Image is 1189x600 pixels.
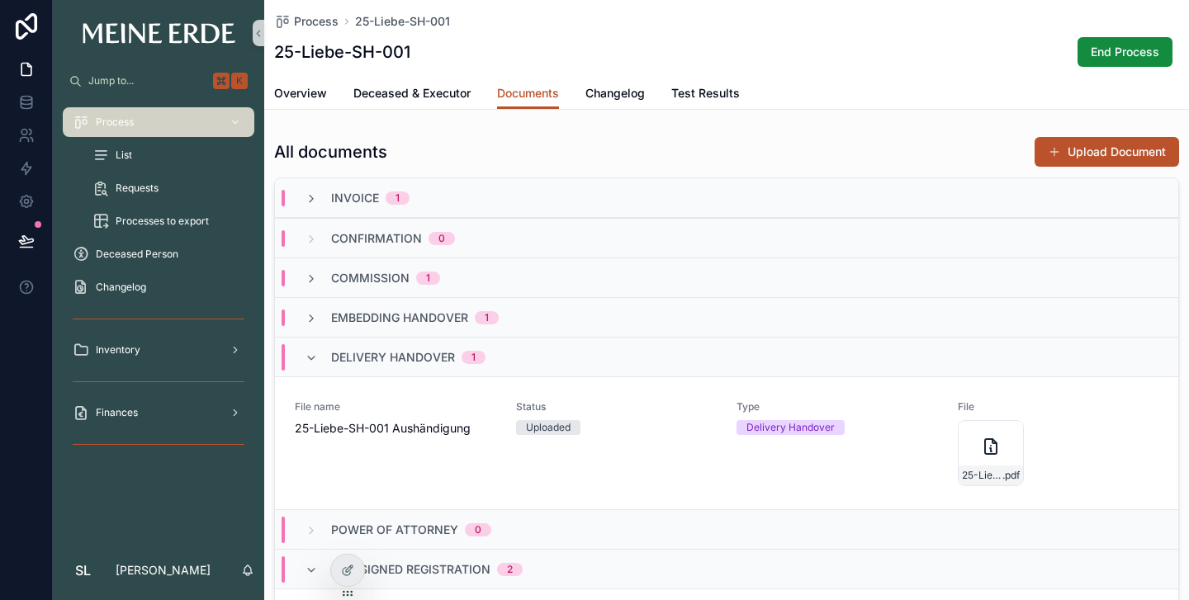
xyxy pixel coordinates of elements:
[53,96,264,479] div: scrollable content
[275,376,1178,509] a: File name25-Liebe-SH-001 AushändigungStatusUploadedTypeDelivery HandoverFile25-Liebe-SH-001-Ausha...
[274,85,327,102] span: Overview
[83,206,254,236] a: Processes to export
[63,239,254,269] a: Deceased Person
[355,13,450,30] a: 25-Liebe-SH-001
[507,563,513,576] div: 2
[671,85,740,102] span: Test Results
[497,78,559,110] a: Documents
[96,116,134,129] span: Process
[96,343,140,357] span: Inventory
[274,13,339,30] a: Process
[585,78,645,111] a: Changelog
[1078,37,1172,67] button: End Process
[353,85,471,102] span: Deceased & Executor
[233,74,246,87] span: K
[962,469,1002,482] span: 25-Liebe-SH-001-Aushändigungsbestätitung-Liebe-001
[295,400,496,413] span: File name
[83,23,235,44] img: App logo
[331,309,468,326] span: Embedding Handover
[294,13,339,30] span: Process
[516,400,718,413] span: Status
[63,107,254,137] a: Process
[63,335,254,365] a: Inventory
[1035,137,1179,167] button: Upload Document
[116,149,132,162] span: List
[83,140,254,170] a: List
[353,78,471,111] a: Deceased & Executor
[63,398,254,428] a: Finances
[526,420,571,435] div: Uploaded
[331,561,490,578] span: Doc Signed Registration
[331,190,379,206] span: Invoice
[475,523,481,536] div: 0
[96,248,178,261] span: Deceased Person
[75,560,91,580] span: SL
[274,78,327,111] a: Overview
[274,140,387,163] h1: All documents
[1091,44,1159,60] span: End Process
[295,420,496,437] span: 25-Liebe-SH-001 Aushändigung
[116,182,159,195] span: Requests
[958,400,1159,413] span: File
[331,270,410,286] span: Commission
[585,85,645,102] span: Changelog
[396,191,400,205] div: 1
[331,230,422,247] span: Confirmation
[331,522,458,538] span: Power of attorney
[96,281,146,294] span: Changelog
[96,406,138,419] span: Finances
[438,232,445,245] div: 0
[746,420,835,435] div: Delivery Handover
[1002,469,1020,482] span: .pdf
[737,400,938,413] span: Type
[471,351,476,364] div: 1
[116,562,211,579] p: [PERSON_NAME]
[497,85,559,102] span: Documents
[331,349,455,366] span: Delivery Handover
[426,272,430,285] div: 1
[83,173,254,203] a: Requests
[485,311,489,324] div: 1
[63,66,254,96] button: Jump to...K
[63,272,254,302] a: Changelog
[88,74,206,87] span: Jump to...
[671,78,740,111] a: Test Results
[116,215,209,228] span: Processes to export
[274,40,410,64] h1: 25-Liebe-SH-001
